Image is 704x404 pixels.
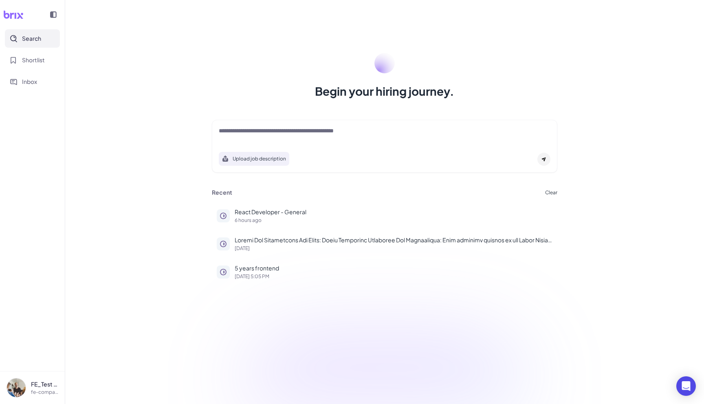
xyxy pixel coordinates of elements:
[22,77,37,86] span: Inbox
[235,208,552,216] p: React Developer - General
[5,72,60,91] button: Inbox
[212,231,557,256] button: Loremi Dol Sitametcons Adi Elits: Doeiu Temporinc Utlaboree Dol Magnaaliqua: Enim adminimv quisno...
[235,246,552,251] p: [DATE]
[545,190,557,195] button: Clear
[212,189,232,196] h3: Recent
[235,218,552,223] p: 6 hours ago
[5,29,60,48] button: Search
[219,152,289,166] button: Search using job description
[5,51,60,69] button: Shortlist
[212,203,557,228] button: React Developer - General6 hours ago
[212,259,557,284] button: 5 years frontend[DATE] 5:05 PM
[7,378,26,397] img: 5ed69bc05bf8448c9af6ae11bb833557.webp
[235,264,552,272] p: 5 years frontend
[31,380,58,389] p: FE_Test Alpha
[676,376,696,396] div: Open Intercom Messenger
[22,56,45,64] span: Shortlist
[22,34,41,43] span: Search
[31,389,58,396] p: fe-company
[235,274,552,279] p: [DATE] 5:05 PM
[235,236,552,244] p: Loremi Dol Sitametcons Adi Elits: Doeiu Temporinc Utlaboree Dol Magnaaliqua: Enim adminimv quisno...
[315,83,454,99] h1: Begin your hiring journey.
